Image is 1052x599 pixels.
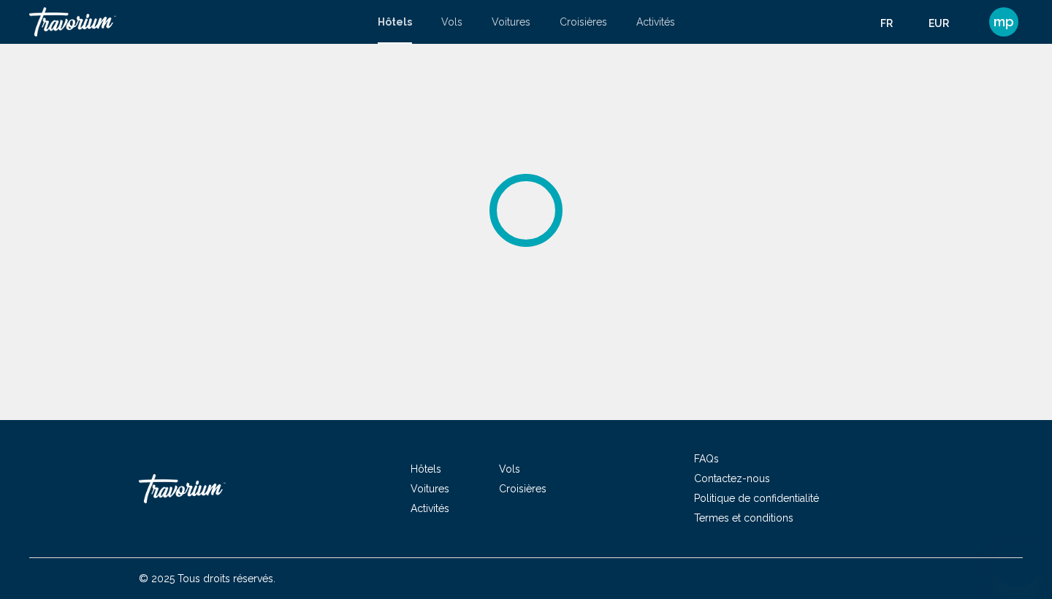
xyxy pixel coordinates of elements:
[411,463,441,475] a: Hôtels
[694,492,819,504] a: Politique de confidentialité
[139,467,285,511] a: Travorium
[994,15,1014,29] span: mp
[378,16,412,28] a: Hôtels
[880,18,893,29] span: fr
[441,16,462,28] a: Vols
[560,16,607,28] a: Croisières
[636,16,675,28] a: Activités
[411,483,449,495] a: Voitures
[694,512,793,524] a: Termes et conditions
[994,541,1040,587] iframe: Bouton de lancement de la fenêtre de messagerie
[499,483,546,495] a: Croisières
[694,473,770,484] a: Contactez-nous
[492,16,530,28] a: Voitures
[694,453,719,465] a: FAQs
[880,12,907,34] button: Change language
[985,7,1023,37] button: User Menu
[499,463,520,475] a: Vols
[411,503,449,514] a: Activités
[929,12,963,34] button: Change currency
[929,18,949,29] span: EUR
[139,573,275,584] span: © 2025 Tous droits réservés.
[29,7,363,37] a: Travorium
